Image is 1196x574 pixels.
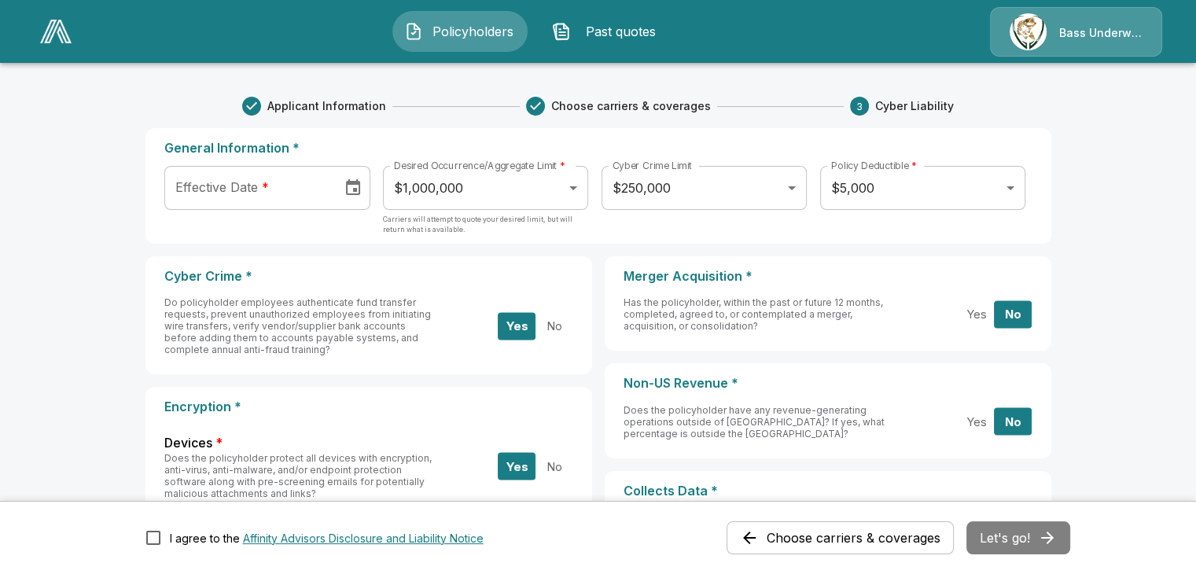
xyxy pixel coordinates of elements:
button: Yes [957,408,995,436]
img: Policyholders Icon [404,22,423,41]
p: Carriers will attempt to quote your desired limit, but will return what is available. [383,214,587,245]
div: $5,000 [820,166,1025,210]
button: Policyholders IconPolicyholders [392,11,528,52]
div: $250,000 [602,166,806,210]
button: No [994,300,1032,328]
button: Yes [498,312,535,340]
label: Cyber Crime Limit [613,159,692,172]
span: Do policyholder employees authenticate fund transfer requests, prevent unauthorized employees fro... [164,296,431,355]
p: Merger Acquisition * [624,269,1032,284]
img: AA Logo [40,20,72,43]
img: Past quotes Icon [552,22,571,41]
p: Encryption * [164,399,573,414]
span: Policyholders [429,22,516,41]
p: Cyber Crime * [164,269,573,284]
label: Policy Deductible [831,159,917,172]
span: Does the policyholder have any revenue-generating operations outside of [GEOGRAPHIC_DATA]? If yes... [624,404,885,440]
span: Cyber Liability [875,98,954,114]
span: Choose carriers & coverages [551,98,711,114]
text: 3 [856,101,863,112]
p: General Information * [164,141,1032,156]
p: Non-US Revenue * [624,376,1032,391]
button: I agree to the [243,530,484,546]
div: $1,000,000 [383,166,587,210]
span: Applicant Information [267,98,386,114]
label: Desired Occurrence/Aggregate Limit [394,159,565,172]
button: Yes [957,300,995,328]
span: Past quotes [577,22,664,41]
button: No [535,453,572,480]
button: Choose date [337,172,369,204]
span: Does the policyholder protect all devices with encryption, anti-virus, anti-malware, and/or endpo... [164,452,432,499]
button: No [535,312,572,340]
span: Has the policyholder, within the past or future 12 months, completed, agreed to, or contemplated ... [624,296,883,332]
button: Choose carriers & coverages [727,521,954,554]
button: No [994,408,1032,436]
span: Devices [164,434,212,452]
button: Yes [498,453,535,480]
p: Collects Data * [624,484,1032,499]
div: I agree to the [170,530,484,546]
button: Past quotes IconPast quotes [540,11,675,52]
